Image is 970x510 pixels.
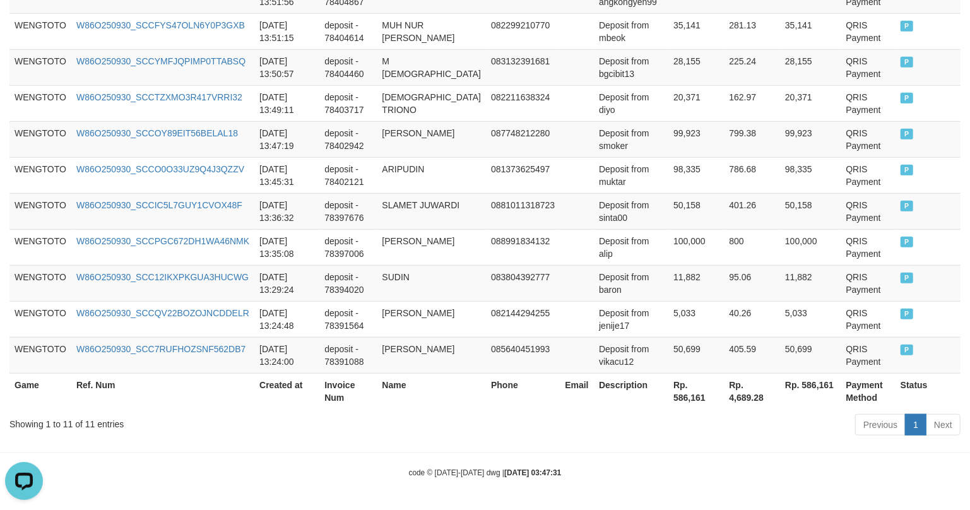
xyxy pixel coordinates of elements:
td: M [DEMOGRAPHIC_DATA] [377,49,486,85]
td: 100,000 [668,229,724,265]
td: SUDIN [377,265,486,301]
td: 98,335 [668,157,724,193]
td: Deposit from baron [594,265,668,301]
td: Deposit from diyo [594,85,668,121]
td: deposit - 78402942 [319,121,377,157]
td: [DATE] 13:35:08 [254,229,319,265]
td: Deposit from sinta00 [594,193,668,229]
a: W86O250930_SCC7RUFHOZSNF562DB7 [76,344,245,354]
td: ARIPUDIN [377,157,486,193]
td: 082144294255 [486,301,560,337]
td: Deposit from vikacu12 [594,337,668,373]
td: 799.38 [724,121,780,157]
span: PAID [901,201,913,211]
td: [PERSON_NAME] [377,337,486,373]
td: WENGTOTO [9,49,71,85]
td: 99,923 [780,121,841,157]
div: Showing 1 to 11 of 11 entries [9,413,394,430]
td: WENGTOTO [9,301,71,337]
td: Deposit from muktar [594,157,668,193]
td: 100,000 [780,229,841,265]
td: 081373625497 [486,157,560,193]
td: QRIS Payment [841,301,895,337]
td: 35,141 [668,13,724,49]
td: WENGTOTO [9,193,71,229]
a: W86O250930_SCCIC5L7GUY1CVOX48F [76,200,242,210]
td: WENGTOTO [9,265,71,301]
td: 50,158 [668,193,724,229]
th: Name [377,373,486,409]
strong: [DATE] 03:47:31 [504,468,561,477]
td: WENGTOTO [9,13,71,49]
td: deposit - 78404614 [319,13,377,49]
td: 162.97 [724,85,780,121]
td: [DATE] 13:47:19 [254,121,319,157]
a: W86O250930_SCCQV22BOZOJNCDDELR [76,308,249,318]
td: 40.26 [724,301,780,337]
a: W86O250930_SCCPGC672DH1WA46NMK [76,236,249,246]
td: 98,335 [780,157,841,193]
th: Description [594,373,668,409]
td: [DATE] 13:49:11 [254,85,319,121]
td: 5,033 [780,301,841,337]
span: PAID [901,21,913,32]
td: 085640451993 [486,337,560,373]
td: QRIS Payment [841,121,895,157]
td: 225.24 [724,49,780,85]
td: [PERSON_NAME] [377,121,486,157]
td: 082211638324 [486,85,560,121]
td: 401.26 [724,193,780,229]
td: WENGTOTO [9,85,71,121]
td: [PERSON_NAME] [377,229,486,265]
span: PAID [901,93,913,104]
td: [DATE] 13:24:48 [254,301,319,337]
td: 281.13 [724,13,780,49]
th: Rp. 4,689.28 [724,373,780,409]
td: [DATE] 13:50:57 [254,49,319,85]
td: deposit - 78402121 [319,157,377,193]
td: Deposit from smoker [594,121,668,157]
td: 11,882 [668,265,724,301]
td: QRIS Payment [841,13,895,49]
td: QRIS Payment [841,265,895,301]
th: Invoice Num [319,373,377,409]
td: 5,033 [668,301,724,337]
td: [DEMOGRAPHIC_DATA] TRIONO [377,85,486,121]
td: 35,141 [780,13,841,49]
a: W86O250930_SCCYMFJQPIMP0TTABSQ [76,56,245,66]
td: QRIS Payment [841,85,895,121]
td: 083804392777 [486,265,560,301]
button: Open LiveChat chat widget [5,5,43,43]
td: WENGTOTO [9,157,71,193]
td: Deposit from alip [594,229,668,265]
th: Status [896,373,961,409]
td: 800 [724,229,780,265]
a: Previous [855,414,906,436]
td: 088991834132 [486,229,560,265]
td: deposit - 78391564 [319,301,377,337]
td: WENGTOTO [9,229,71,265]
td: Deposit from jenije17 [594,301,668,337]
td: 083132391681 [486,49,560,85]
td: SLAMET JUWARDI [377,193,486,229]
td: 11,882 [780,265,841,301]
td: MUH NUR [PERSON_NAME] [377,13,486,49]
td: [PERSON_NAME] [377,301,486,337]
td: 50,158 [780,193,841,229]
td: QRIS Payment [841,49,895,85]
td: 405.59 [724,337,780,373]
td: 087748212280 [486,121,560,157]
span: PAID [901,309,913,319]
span: PAID [901,165,913,175]
a: W86O250930_SCCOY89EIT56BELAL18 [76,128,238,138]
td: [DATE] 13:36:32 [254,193,319,229]
th: Game [9,373,71,409]
td: Deposit from bgcibit13 [594,49,668,85]
th: Email [560,373,594,409]
td: QRIS Payment [841,337,895,373]
td: deposit - 78397006 [319,229,377,265]
a: W86O250930_SCC12IKXPKGUA3HUCWG [76,272,249,282]
span: PAID [901,129,913,139]
td: 20,371 [780,85,841,121]
td: QRIS Payment [841,229,895,265]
